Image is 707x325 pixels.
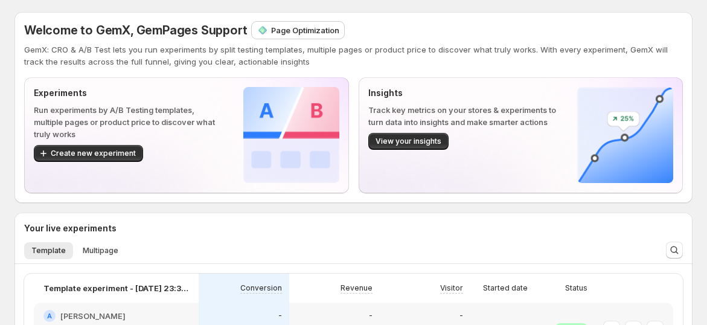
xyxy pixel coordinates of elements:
[278,311,282,321] p: -
[24,23,247,37] span: Welcome to GemX, GemPages Support
[60,310,126,322] h2: [PERSON_NAME]
[34,104,224,140] p: Run experiments by A/B Testing templates, multiple pages or product price to discover what truly ...
[368,87,558,99] p: Insights
[83,246,118,256] span: Multipage
[51,149,136,158] span: Create new experiment
[565,283,587,293] p: Status
[577,87,673,183] img: Insights
[459,311,463,321] p: -
[34,87,224,99] p: Experiments
[24,43,683,68] p: GemX: CRO & A/B Test lets you run experiments by split testing templates, multiple pages or produ...
[24,222,117,234] h3: Your live experiments
[31,246,66,256] span: Template
[666,242,683,259] button: Search and filter results
[243,87,339,183] img: Experiments
[376,137,441,146] span: View your insights
[368,133,449,150] button: View your insights
[368,104,558,128] p: Track key metrics on your stores & experiments to turn data into insights and make smarter actions
[34,145,143,162] button: Create new experiment
[43,282,189,294] p: Template experiment - [DATE] 23:35:10
[240,283,282,293] p: Conversion
[257,24,269,36] img: Page Optimization
[440,283,463,293] p: Visitor
[483,283,528,293] p: Started date
[47,312,52,320] h2: A
[341,283,373,293] p: Revenue
[271,24,339,36] p: Page Optimization
[369,311,373,321] p: -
